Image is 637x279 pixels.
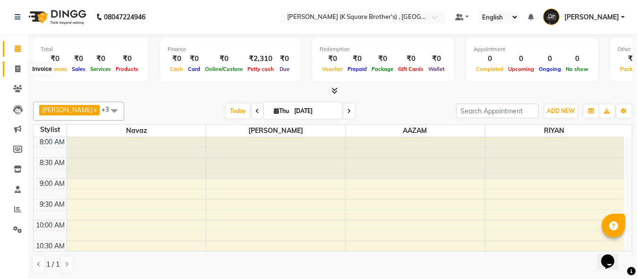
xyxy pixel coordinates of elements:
b: 08047224946 [104,4,145,30]
div: ₹0 [203,53,245,64]
div: ₹2,310 [245,53,276,64]
div: ₹0 [168,53,186,64]
span: Navaz [67,125,206,137]
span: Services [88,66,113,72]
div: 0 [536,53,563,64]
div: ₹0 [41,53,69,64]
span: [PERSON_NAME] [564,12,619,22]
div: ₹0 [426,53,447,64]
div: Appointment [474,45,591,53]
span: No show [563,66,591,72]
span: Thu [272,107,291,114]
div: 0 [506,53,536,64]
div: 9:30 AM [38,200,67,209]
span: Gift Cards [396,66,426,72]
div: 0 [563,53,591,64]
div: Total [41,45,141,53]
span: Sales [69,66,88,72]
a: x [93,106,97,113]
span: Wallet [426,66,447,72]
span: Package [369,66,396,72]
div: ₹0 [113,53,141,64]
span: Completed [474,66,506,72]
img: Syed Adam [543,9,560,25]
div: ₹0 [276,53,293,64]
div: 0 [474,53,506,64]
span: Prepaid [345,66,369,72]
span: Voucher [320,66,345,72]
span: Online/Custom [203,66,245,72]
input: 2025-09-04 [291,104,339,118]
span: Petty cash [245,66,276,72]
div: ₹0 [88,53,113,64]
div: ₹0 [69,53,88,64]
div: Stylist [34,125,67,135]
span: Card [186,66,203,72]
span: [PERSON_NAME] [206,125,345,137]
div: 10:00 AM [34,220,67,230]
span: RIYAN [485,125,624,137]
div: Invoice [30,63,54,75]
button: ADD NEW [544,105,577,118]
div: ₹0 [345,53,369,64]
span: AAZAM [346,125,484,137]
span: Today [226,104,250,118]
img: logo [24,4,89,30]
div: ₹0 [320,53,345,64]
span: Upcoming [506,66,536,72]
div: 9:00 AM [38,179,67,189]
span: Ongoing [536,66,563,72]
span: +3 [102,105,116,113]
iframe: chat widget [597,241,628,270]
span: Due [277,66,292,72]
span: Products [113,66,141,72]
div: ₹0 [396,53,426,64]
span: Cash [168,66,186,72]
div: ₹0 [369,53,396,64]
div: 8:30 AM [38,158,67,168]
span: [PERSON_NAME] [42,106,93,113]
div: ₹0 [186,53,203,64]
span: ADD NEW [547,107,575,114]
span: 1 / 1 [46,260,59,270]
div: Finance [168,45,293,53]
div: 10:30 AM [34,241,67,251]
div: Redemption [320,45,447,53]
input: Search Appointment [456,104,539,118]
div: 8:00 AM [38,137,67,147]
